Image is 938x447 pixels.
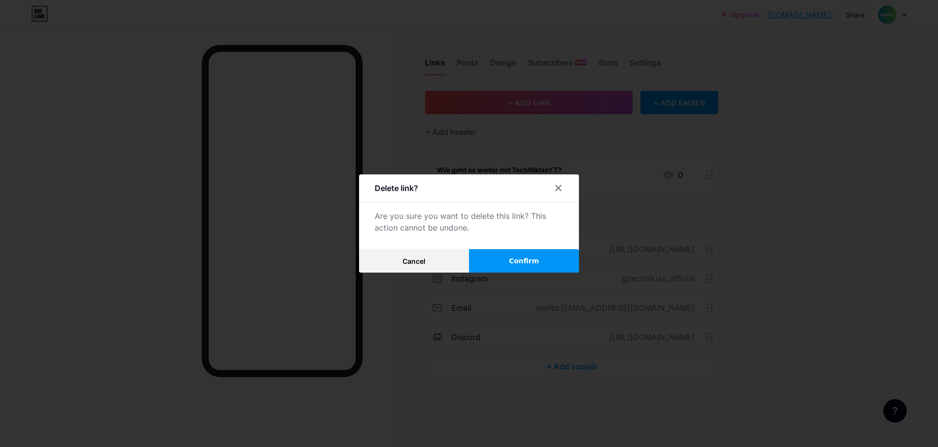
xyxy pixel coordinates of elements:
[403,257,426,265] span: Cancel
[359,249,469,273] button: Cancel
[509,256,539,266] span: Confirm
[469,249,579,273] button: Confirm
[375,210,563,234] div: Are you sure you want to delete this link? This action cannot be undone.
[375,182,418,194] div: Delete link?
